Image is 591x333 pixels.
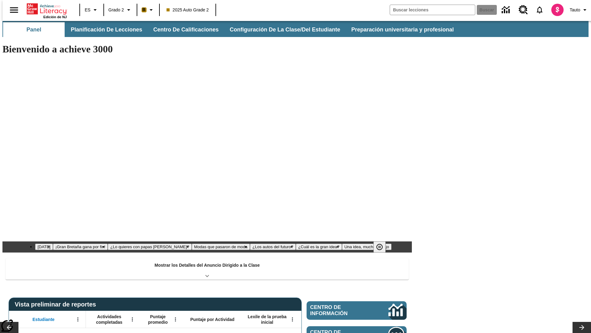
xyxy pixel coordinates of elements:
[128,315,137,324] button: Abrir menú
[288,315,297,324] button: Abrir menú
[27,3,67,15] a: Portada
[148,22,223,37] button: Centro de calificaciones
[108,7,124,13] span: Grado 2
[2,21,589,37] div: Subbarra de navegación
[570,7,580,13] span: Tauto
[66,22,147,37] button: Planificación de lecciones
[296,244,342,250] button: Diapositiva 6 ¿Cuál es la gran idea?
[53,244,108,250] button: Diapositiva 2 ¡Gran Bretaña gana por fin!
[346,22,459,37] button: Preparación universitaria y profesional
[82,4,102,15] button: Lenguaje: ES, Selecciona un idioma
[225,22,345,37] button: Configuración de la clase/del estudiante
[171,315,180,324] button: Abrir menú
[548,2,567,18] button: Escoja un nuevo avatar
[27,2,67,19] div: Portada
[245,314,290,325] span: Lexile de la prueba inicial
[567,4,591,15] button: Perfil/Configuración
[307,301,407,320] a: Centro de información
[106,4,135,15] button: Grado: Grado 2, Elige un grado
[573,322,591,333] button: Carrusel de lecciones, seguir
[15,301,99,308] span: Vista preliminar de reportes
[390,5,475,15] input: Buscar campo
[373,241,392,253] div: Pausar
[143,314,173,325] span: Puntaje promedio
[6,258,409,280] div: Mostrar los Detalles del Anuncio Dirigido a la Clase
[33,317,55,322] span: Estudiante
[190,317,234,322] span: Puntaje por Actividad
[35,244,53,250] button: Diapositiva 1 Día del Trabajo
[43,15,67,19] span: Edición de NJ
[3,22,65,37] button: Panel
[532,2,548,18] a: Notificaciones
[143,6,146,14] span: B
[250,244,296,250] button: Diapositiva 5 ¿Los autos del futuro?
[2,43,412,55] h1: Bienvenido a achieve 3000
[139,4,157,15] button: Boost El color de la clase es anaranjado claro. Cambiar el color de la clase.
[5,1,23,19] button: Abrir el menú lateral
[155,262,260,269] p: Mostrar los Detalles del Anuncio Dirigido a la Clase
[515,2,532,18] a: Centro de recursos, Se abrirá en una pestaña nueva.
[85,7,90,13] span: ES
[89,314,130,325] span: Actividades completadas
[167,7,209,13] span: 2025 Auto Grade 2
[2,22,459,37] div: Subbarra de navegación
[551,4,564,16] img: avatar image
[73,315,82,324] button: Abrir menú
[373,241,386,253] button: Pausar
[498,2,515,18] a: Centro de información
[310,304,368,317] span: Centro de información
[108,244,191,250] button: Diapositiva 3 ¿Lo quieres con papas fritas?
[192,244,250,250] button: Diapositiva 4 Modas que pasaron de moda
[342,244,392,250] button: Diapositiva 7 Una idea, mucho trabajo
